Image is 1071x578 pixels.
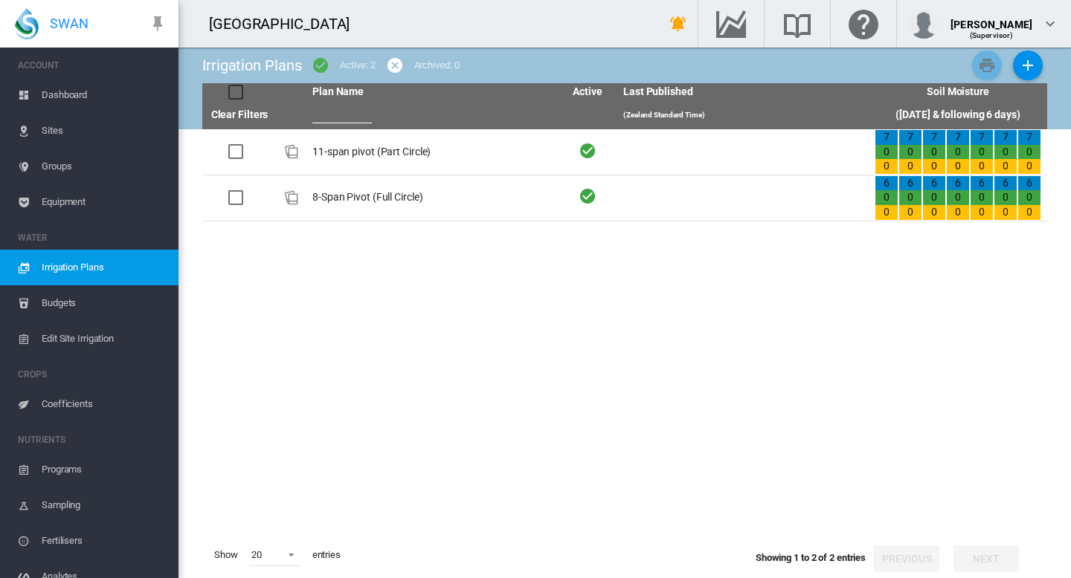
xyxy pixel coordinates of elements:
div: 0 [971,205,993,220]
div: 0 [875,145,898,160]
div: 0 [923,145,945,160]
div: Active: 2 [340,59,375,72]
div: 0 [947,159,969,174]
div: 0 [1018,145,1041,160]
td: 8-Span Pivot (Full Circle) [306,175,558,221]
span: Coefficients [42,386,167,422]
span: Fertilisers [42,523,167,559]
div: 6 [875,176,898,191]
th: Last Published [617,83,869,101]
md-icon: icon-plus [1019,56,1037,74]
div: 7 [1018,130,1041,145]
span: Sampling [42,487,167,523]
div: 0 [994,205,1017,220]
div: 0 [899,145,922,160]
md-icon: Go to the Data Hub [713,15,749,33]
span: Show [208,542,244,568]
span: Sites [42,113,167,149]
img: profile.jpg [909,9,939,39]
div: 0 [923,190,945,205]
div: 0 [947,145,969,160]
span: Groups [42,149,167,184]
div: 6 [1018,176,1041,191]
div: 7 [923,130,945,145]
div: 0 [923,159,945,174]
span: Dashboard [42,77,167,113]
td: 6 0 0 6 0 0 6 0 0 6 0 0 6 0 0 6 0 0 6 0 0 [869,175,1047,221]
button: Print Irrigation Plans [972,51,1002,80]
div: 0 [875,205,898,220]
span: SWAN [50,14,89,33]
div: 6 [994,176,1017,191]
div: 0 [994,159,1017,174]
button: icon-bell-ring [663,9,693,39]
span: Budgets [42,285,167,321]
span: Edit Site Irrigation [42,321,167,357]
th: Soil Moisture [869,83,1047,101]
div: 6 [947,176,969,191]
span: entries [306,542,347,568]
div: 7 [899,130,922,145]
div: 6 [899,176,922,191]
th: ([DATE] & following 6 days) [869,101,1047,129]
md-icon: icon-bell-ring [669,15,687,33]
td: 7 0 0 7 0 0 7 0 0 7 0 0 7 0 0 7 0 0 7 0 0 [869,129,1047,175]
td: 11-span pivot (Part Circle) [306,129,558,175]
span: Equipment [42,184,167,220]
img: SWAN-Landscape-Logo-Colour-drop.png [15,8,39,39]
div: 0 [1018,190,1041,205]
div: 0 [971,159,993,174]
div: 0 [994,145,1017,160]
div: 0 [994,190,1017,205]
div: 0 [971,190,993,205]
img: product-image-placeholder.png [283,189,300,207]
md-icon: icon-printer [978,56,996,74]
img: product-image-placeholder.png [283,143,300,160]
span: Irrigation Plans [42,250,167,285]
span: CROPS [18,363,167,386]
div: 0 [1018,205,1041,220]
div: [PERSON_NAME] [951,11,1032,26]
md-icon: icon-pin [149,15,167,33]
button: Previous [874,545,939,572]
div: 7 [971,130,993,145]
div: 0 [947,205,969,220]
div: 0 [875,159,898,174]
th: Active [558,83,617,101]
span: NUTRIENTS [18,428,167,452]
div: 0 [899,190,922,205]
div: Archived: 0 [414,59,460,72]
div: 20 [251,549,262,560]
md-icon: icon-cancel [386,56,404,74]
div: 0 [947,190,969,205]
span: Programs [42,452,167,487]
div: 0 [923,205,945,220]
div: 0 [971,145,993,160]
button: Next [953,545,1019,572]
md-icon: Search the knowledge base [779,15,815,33]
div: [GEOGRAPHIC_DATA] [209,13,363,34]
div: 0 [899,205,922,220]
md-icon: Click here for help [846,15,881,33]
div: 0 [899,159,922,174]
span: ACCOUNT [18,53,167,77]
div: 7 [947,130,969,145]
div: 0 [1018,159,1041,174]
span: Showing 1 to 2 of 2 entries [756,552,866,563]
div: 0 [875,190,898,205]
div: 7 [875,130,898,145]
span: (Supervisor) [970,31,1014,39]
div: Irrigation Plans [202,55,301,76]
div: Plan Id: 38763 [283,143,300,160]
div: Plan Id: 38515 [283,189,300,207]
th: Plan Name [306,83,558,101]
div: 6 [971,176,993,191]
md-icon: icon-chevron-down [1041,15,1059,33]
span: WATER [18,226,167,250]
button: Add New Plan [1013,51,1043,80]
div: 6 [923,176,945,191]
th: (Zealand Standard Time) [617,101,869,129]
md-icon: icon-checkbox-marked-circle [312,56,329,74]
a: Clear Filters [211,108,268,120]
div: 7 [994,130,1017,145]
